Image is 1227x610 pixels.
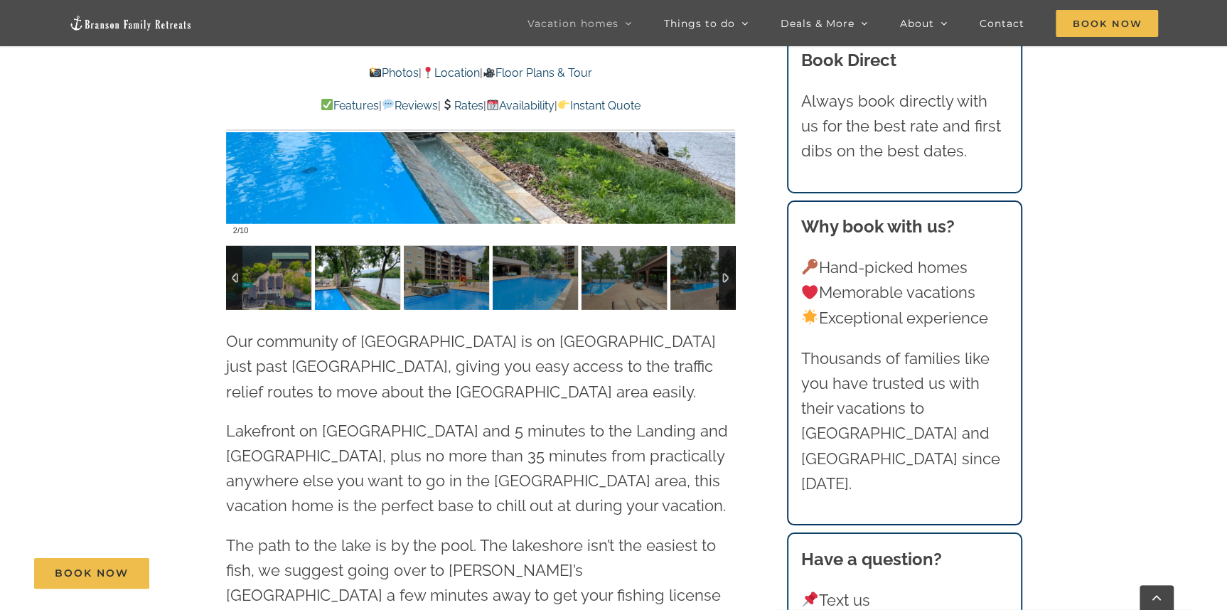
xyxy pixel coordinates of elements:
img: Branson Family Retreats Logo [69,15,192,31]
span: About [899,18,933,28]
a: Photos [369,66,419,80]
img: Briarwood-on-Lake-Taneycomo.png-nggid041848-ngg0dyn-120x90-00f0w010c011r110f110r010t010.png [226,246,311,310]
img: Briarwood-swimming-pool-Lake-Taneycomo-9-scaled.jpg-nggid041846-ngg0dyn-120x90-00f0w010c011r110f1... [404,246,489,310]
img: 🔑 [802,259,818,274]
span: Vacation homes [527,18,618,28]
img: ❤️ [802,284,818,300]
span: Deals & More [780,18,854,28]
a: Instant Quote [557,99,641,112]
img: 📌 [802,592,818,607]
img: 🌟 [802,309,818,325]
a: Availability [486,99,554,112]
b: Book Direct [801,50,896,70]
img: 📆 [487,99,498,110]
img: 📍 [422,67,434,78]
img: ✅ [321,99,333,110]
img: Briarwood-swimming-pool-Lake-Taneycomo-6-scaled.jpg-nggid041845-ngg0dyn-120x90-00f0w010c011r110f1... [493,246,578,310]
a: Features [321,99,379,112]
p: | | | | [226,97,735,115]
span: Book Now [1056,10,1158,37]
p: | | [226,64,735,82]
img: 👉 [558,99,569,110]
p: Always book directly with us for the best rate and first dibs on the best dates. [801,89,1009,164]
p: Lakefront on [GEOGRAPHIC_DATA] and 5 minutes to the Landing and [GEOGRAPHIC_DATA], plus no more t... [226,419,735,519]
span: Book Now [55,567,129,579]
img: 💲 [441,99,453,110]
a: Floor Plans & Tour [483,66,592,80]
img: Briarwood-swimming-pool-Lake-Taneycomo-10-scaled.jpg-nggid041847-ngg0dyn-120x90-00f0w010c011r110f... [315,246,400,310]
h3: Why book with us? [801,214,1009,240]
img: 🎥 [483,67,495,78]
a: Location [422,66,480,80]
img: Briarwood-swimming-pool-Lake-Taneycomo-3-scaled.jpg-nggid041844-ngg0dyn-120x90-00f0w010c011r110f1... [582,246,667,310]
img: 💬 [382,99,394,110]
p: Hand-picked homes Memorable vacations Exceptional experience [801,255,1009,331]
span: Contact [979,18,1024,28]
strong: Have a question? [801,549,942,569]
p: Thousands of families like you have trusted us with their vacations to [GEOGRAPHIC_DATA] and [GEO... [801,346,1009,496]
a: Reviews [382,99,438,112]
a: Book Now [34,558,149,589]
p: Our community of [GEOGRAPHIC_DATA] is on [GEOGRAPHIC_DATA] just past [GEOGRAPHIC_DATA], giving yo... [226,329,735,405]
img: Briarwood-swimming-pool-Lake-Taneycomo-2-scaled.jpg-nggid041843-ngg0dyn-120x90-00f0w010c011r110f1... [670,246,756,310]
span: Things to do [663,18,734,28]
a: Rates [441,99,483,112]
img: 📸 [370,67,381,78]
